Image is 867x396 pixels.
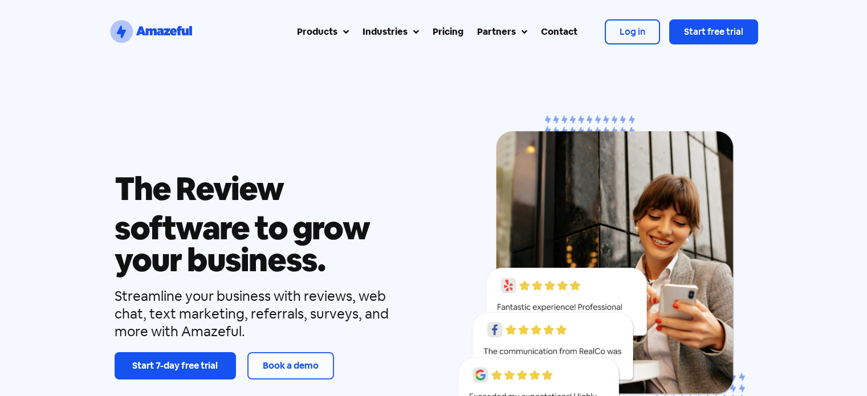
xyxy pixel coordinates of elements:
div: Streamline your business with reviews, web chat, text marketing, referrals, surveys, and more wit... [115,287,418,341]
a: Book a demo [247,352,334,379]
a: Log in [605,19,660,44]
a: Start free trial [669,19,758,44]
span: Log in [620,26,645,38]
span: Book a demo [263,360,319,371]
div: Partners [477,25,516,39]
a: Contact [534,18,584,46]
a: SVG link [108,18,194,46]
a: Industries [356,18,426,46]
div: Pricing [433,25,463,39]
span: Start 7-day free trial [132,360,218,371]
div: Contact [541,25,577,39]
a: Pricing [426,18,470,46]
a: Start 7-day free trial [115,352,236,379]
a: Partners [470,18,534,46]
div: Industries [363,25,408,39]
div: Products [297,25,337,39]
a: Products [290,18,356,46]
span: Start free trial [684,26,743,38]
span: The [115,169,171,207]
h1: software to grow your business. [115,212,418,276]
